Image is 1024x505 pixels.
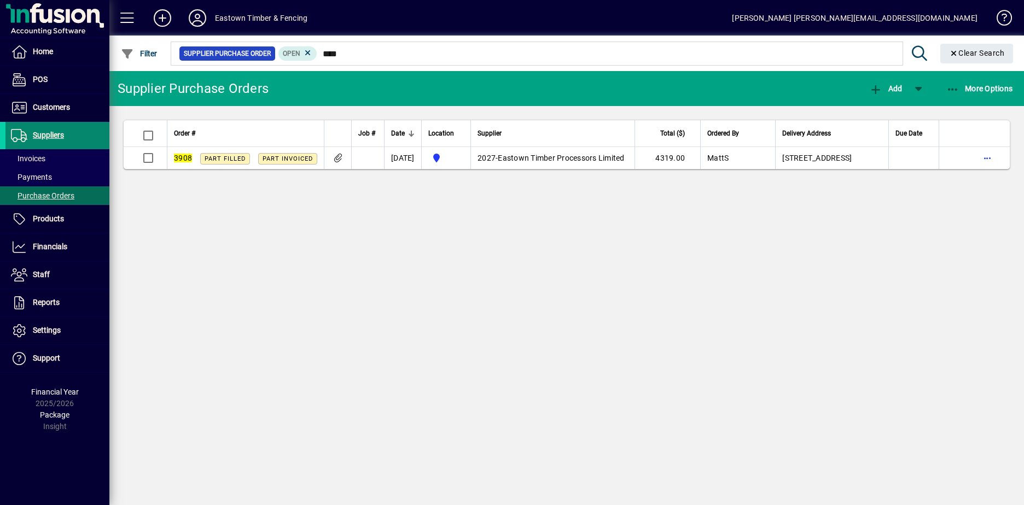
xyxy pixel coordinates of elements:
span: Location [428,127,454,139]
div: Supplier Purchase Orders [118,80,269,97]
div: Due Date [895,127,932,139]
span: Part Invoiced [263,155,313,162]
span: Filter [121,49,158,58]
span: POS [33,75,48,84]
span: Date [391,127,405,139]
a: Products [5,205,109,233]
span: Delivery Address [782,127,831,139]
a: Staff [5,261,109,289]
td: [STREET_ADDRESS] [775,147,888,169]
span: MattS [707,154,729,162]
span: Customers [33,103,70,111]
td: - [470,147,635,169]
span: Due Date [895,127,922,139]
em: 3908 [174,154,192,162]
a: Home [5,38,109,66]
mat-chip: Completion Status: Open [278,46,317,61]
span: 2027 [478,154,496,162]
span: Supplier Purchase Order [184,48,271,59]
div: Location [428,127,464,139]
a: Settings [5,317,109,344]
span: Ordered By [707,127,739,139]
span: Settings [33,326,61,334]
span: Purchase Orders [11,191,74,200]
span: Invoices [11,154,45,163]
button: Filter [118,44,160,63]
span: More Options [946,84,1013,93]
span: Job # [358,127,375,139]
a: POS [5,66,109,93]
a: Invoices [5,149,109,168]
span: Holyoake St [428,151,464,165]
span: Financial Year [31,387,79,396]
button: Add [145,8,180,28]
button: More options [979,149,996,167]
span: Add [869,84,902,93]
span: Products [33,214,64,223]
span: Staff [33,270,50,279]
span: Eastown Timber Processors Limited [498,154,624,162]
button: More Options [944,79,1016,98]
span: Support [33,354,60,362]
td: 4319.00 [635,147,700,169]
span: Suppliers [33,131,64,139]
a: Customers [5,94,109,121]
div: Order # [174,127,317,139]
button: Profile [180,8,215,28]
span: Package [40,410,69,419]
a: Payments [5,168,109,186]
a: Reports [5,289,109,316]
span: Total ($) [660,127,685,139]
span: Part Filled [205,155,246,162]
button: Add [866,79,905,98]
td: [DATE] [384,147,421,169]
div: Supplier [478,127,628,139]
span: Financials [33,242,67,251]
div: Date [391,127,415,139]
span: Payments [11,173,52,181]
span: Reports [33,298,60,307]
button: Clear [940,44,1014,63]
div: Ordered By [707,127,769,139]
a: Financials [5,233,109,261]
span: Order # [174,127,195,139]
div: Eastown Timber & Fencing [215,9,307,27]
div: [PERSON_NAME] [PERSON_NAME][EMAIL_ADDRESS][DOMAIN_NAME] [732,9,978,27]
span: Supplier [478,127,502,139]
span: Open [283,50,300,57]
span: Clear Search [949,49,1005,57]
a: Knowledge Base [988,2,1010,38]
a: Support [5,345,109,372]
span: Home [33,47,53,56]
a: Purchase Orders [5,186,109,205]
div: Total ($) [642,127,695,139]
